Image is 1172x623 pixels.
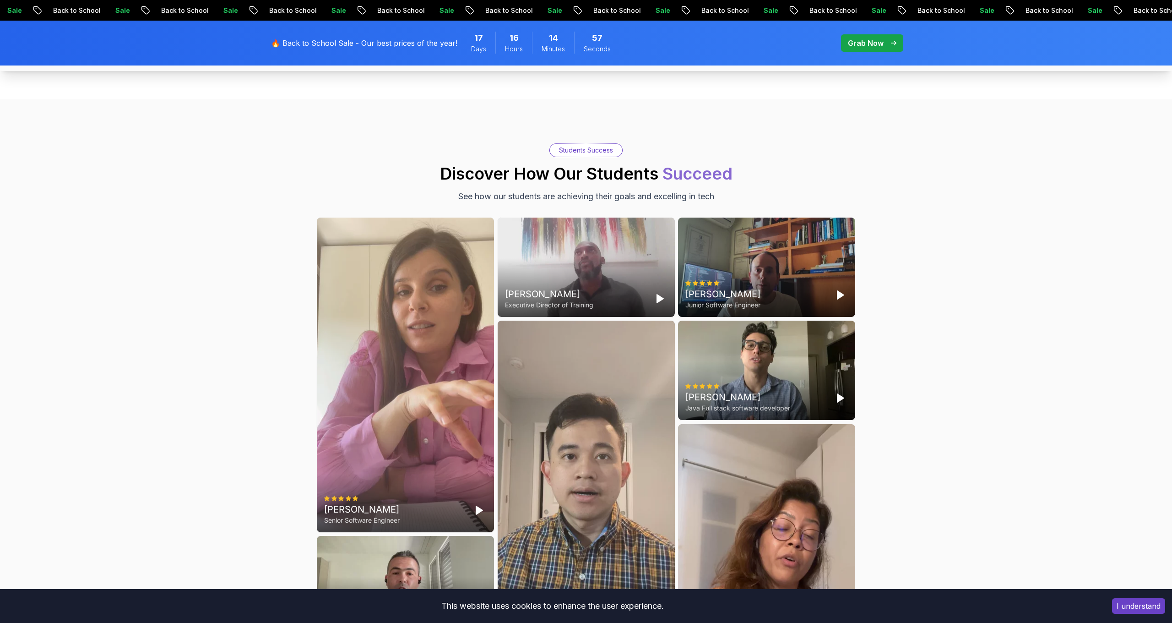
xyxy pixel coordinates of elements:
p: Back to School [472,6,534,15]
p: Students Success [559,146,613,155]
p: Back to School [796,6,858,15]
div: This website uses cookies to enhance the user experience. [7,596,1098,616]
p: 🔥 Back to School Sale - Our best prices of the year! [271,38,457,49]
div: Executive Director of Training [505,301,593,310]
div: [PERSON_NAME] [685,288,760,301]
p: Sale [642,6,672,15]
p: Back to School [688,6,750,15]
p: Back to School [364,6,426,15]
p: Sale [966,6,996,15]
span: 14 Minutes [549,32,558,44]
span: 57 Seconds [592,32,602,44]
p: Sale [858,6,888,15]
span: 17 Days [474,32,483,44]
div: [PERSON_NAME] [505,288,593,301]
p: Sale [102,6,131,15]
p: Sale [1074,6,1104,15]
p: Back to School [1012,6,1074,15]
p: Sale [750,6,780,15]
div: [PERSON_NAME] [685,391,790,404]
span: Hours [505,44,523,54]
p: Back to School [256,6,318,15]
p: Grab Now [848,38,884,49]
span: Minutes [542,44,565,54]
p: Back to School [580,6,642,15]
div: Junior Software Engineer [685,301,760,310]
button: Play [653,291,667,306]
p: Back to School [904,6,966,15]
div: Senior Software Engineer [324,516,400,525]
span: Days [471,44,486,54]
button: Accept cookies [1112,598,1165,614]
p: See how our students are achieving their goals and excelling in tech [458,190,714,203]
button: Play [472,503,487,518]
span: Seconds [584,44,611,54]
div: [PERSON_NAME] [324,503,400,516]
button: Play [833,288,848,302]
span: 16 Hours [510,32,519,44]
p: Sale [426,6,456,15]
p: Sale [210,6,239,15]
button: Play [833,391,848,405]
span: Succeed [662,164,732,184]
p: Sale [534,6,564,15]
h2: Discover How Our Students [440,164,732,183]
p: Back to School [40,6,102,15]
p: Back to School [148,6,210,15]
p: Sale [318,6,347,15]
div: Java Full stack software developer [685,404,790,413]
